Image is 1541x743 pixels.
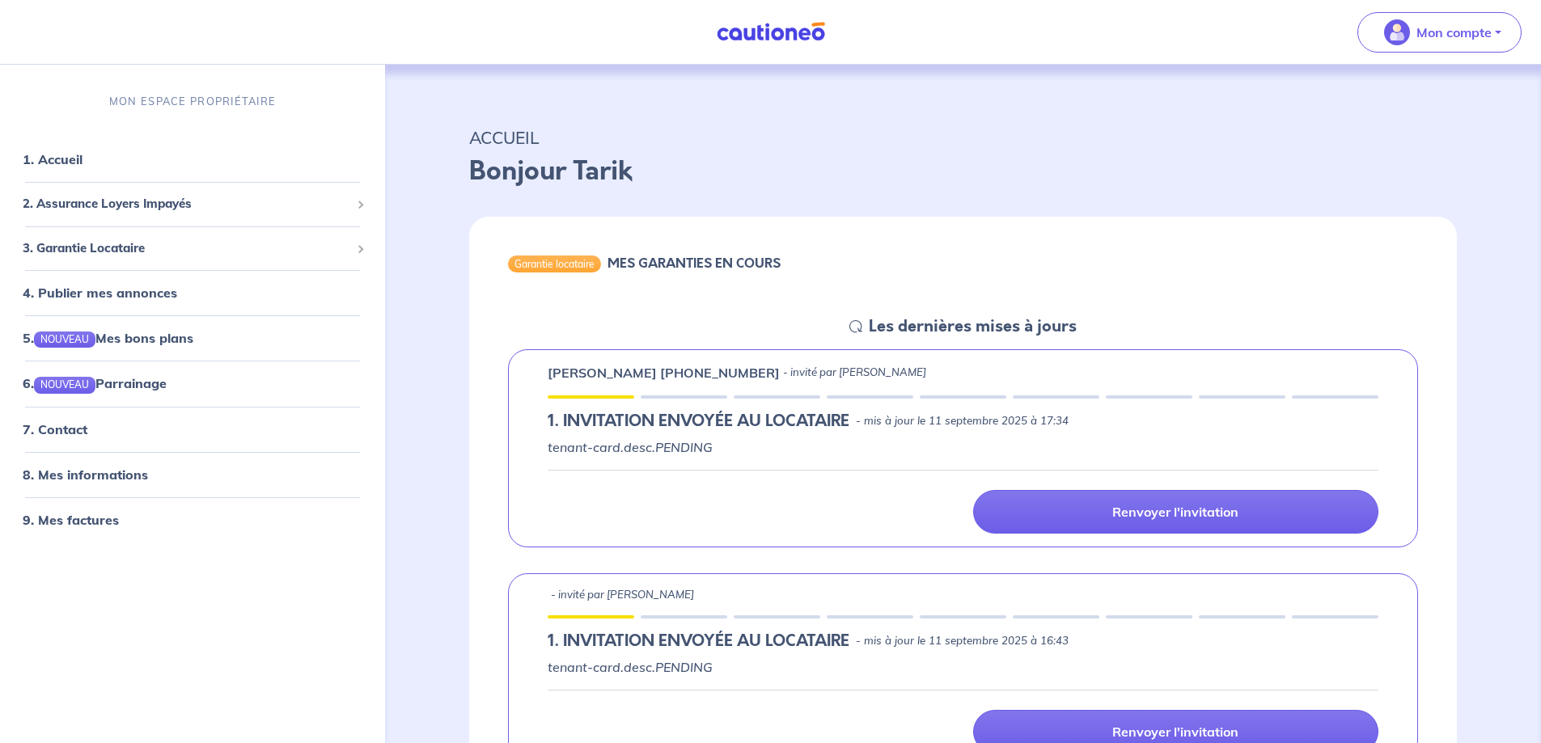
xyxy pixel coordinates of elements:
[23,285,177,301] a: 4. Publier mes annonces
[1384,19,1410,45] img: illu_account_valid_menu.svg
[6,367,379,399] div: 6.NOUVEAUParrainage
[508,255,601,272] div: Garantie locataire
[23,375,167,391] a: 6.NOUVEAUParrainage
[1357,12,1522,53] button: illu_account_valid_menu.svgMon compte
[23,420,87,437] a: 7. Contact
[6,233,379,264] div: 3. Garantie Locataire
[710,22,832,42] img: Cautioneo
[1112,724,1238,740] p: Renvoyer l'invitation
[856,413,1069,429] p: - mis à jour le 11 septembre 2025 à 17:34
[548,657,1378,677] p: tenant-card.desc.PENDING
[1416,23,1492,42] p: Mon compte
[23,239,350,258] span: 3. Garantie Locataire
[6,143,379,175] div: 1. Accueil
[6,322,379,354] div: 5.NOUVEAUMes bons plans
[608,255,781,271] h6: MES GARANTIES EN COURS
[1112,504,1238,520] p: Renvoyer l'invitation
[23,195,350,213] span: 2. Assurance Loyers Impayés
[6,277,379,309] div: 4. Publier mes annonces
[23,330,193,346] a: 5.NOUVEAUMes bons plans
[551,587,694,603] p: - invité par [PERSON_NAME]
[548,631,849,651] h5: 1.︎ INVITATION ENVOYÉE AU LOCATAIRE
[109,94,276,109] p: MON ESPACE PROPRIÉTAIRE
[469,152,1457,191] p: Bonjour Tarik
[869,317,1077,336] h5: Les dernières mises à jours
[6,458,379,490] div: 8. Mes informations
[783,365,926,381] p: - invité par [PERSON_NAME]
[23,511,119,527] a: 9. Mes factures
[973,490,1378,534] a: Renvoyer l'invitation
[548,437,1378,457] p: tenant-card.desc.PENDING
[23,151,83,167] a: 1. Accueil
[548,412,1378,431] div: state: PENDING, Context: IN-LANDLORD
[548,363,780,382] p: [PERSON_NAME] [PHONE_NUMBER]
[6,188,379,220] div: 2. Assurance Loyers Impayés
[856,633,1069,649] p: - mis à jour le 11 septembre 2025 à 16:43
[469,123,1457,152] p: ACCUEIL
[548,412,849,431] h5: 1.︎ INVITATION ENVOYÉE AU LOCATAIRE
[6,412,379,445] div: 7. Contact
[23,466,148,482] a: 8. Mes informations
[6,503,379,535] div: 9. Mes factures
[548,631,1378,651] div: state: PENDING, Context: IN-LANDLORD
